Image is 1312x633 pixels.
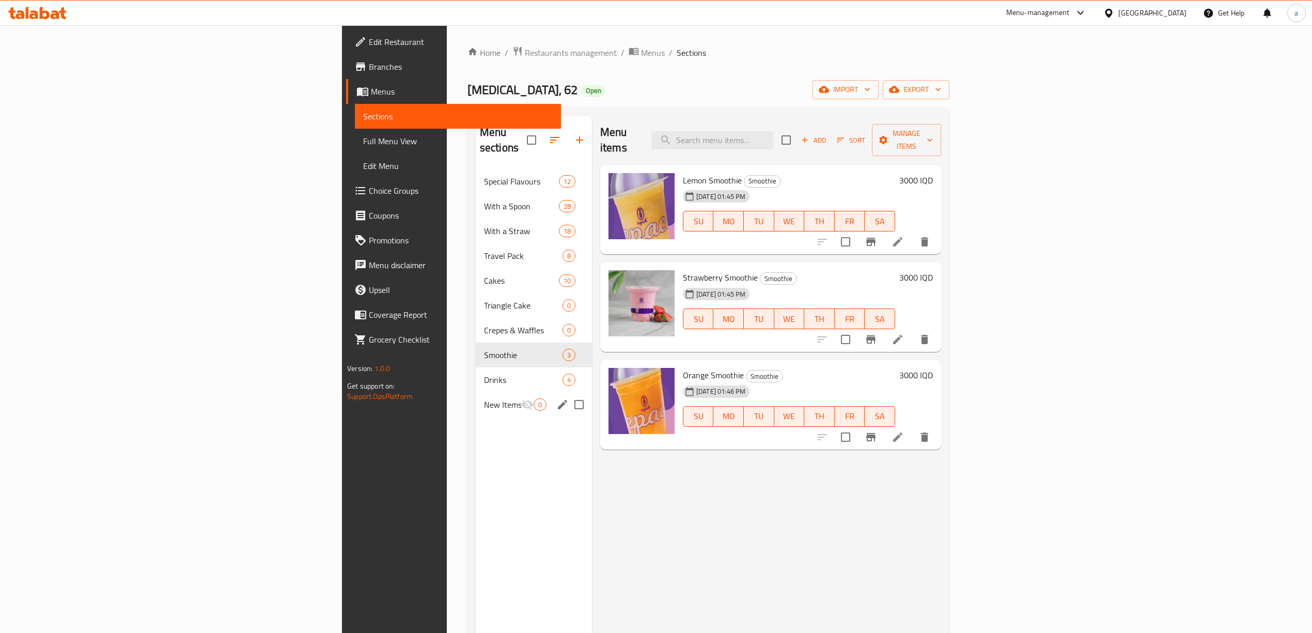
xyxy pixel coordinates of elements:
img: Orange Smoothie [608,368,675,434]
span: Smoothie [746,370,783,382]
a: Sections [355,104,561,129]
span: With a Spoon [484,200,559,212]
span: 3 [563,350,575,360]
span: 8 [563,251,575,261]
div: Drinks4 [476,367,592,392]
span: a [1294,7,1298,19]
span: Orange Smoothie [683,367,744,383]
button: import [813,80,879,99]
button: delete [912,425,937,450]
span: Menus [641,47,665,59]
span: Get support on: [347,379,395,393]
button: SA [865,308,895,329]
span: Menu disclaimer [369,259,553,271]
span: 1.0.0 [374,362,391,375]
button: TH [804,406,835,427]
span: FR [839,312,861,327]
span: MO [717,214,740,229]
button: Branch-specific-item [858,229,883,254]
button: SA [865,211,895,231]
div: Cakes10 [476,268,592,293]
span: Add [800,134,827,146]
div: items [563,374,575,386]
img: Strawberry Smoothie [608,270,675,336]
span: 0 [563,301,575,311]
span: Sort items [830,132,872,148]
span: Choice Groups [369,184,553,197]
span: Full Menu View [363,135,553,147]
span: Select to update [835,329,856,350]
h6: 3000 IQD [899,173,933,188]
span: TH [808,214,831,229]
a: Menu disclaimer [346,253,561,277]
span: Select section [775,129,797,151]
span: New Items [484,398,521,411]
div: items [559,225,575,237]
button: MO [713,308,744,329]
button: TH [804,308,835,329]
a: Promotions [346,228,561,253]
span: [DATE] 01:46 PM [692,387,749,396]
span: Travel Pack [484,250,563,262]
span: WE [778,312,801,327]
a: Menus [346,79,561,104]
h2: Menu items [600,125,639,156]
a: Coverage Report [346,302,561,327]
span: SU [688,312,709,327]
span: Sections [363,110,553,122]
img: Lemon Smoothie [608,173,675,239]
span: Smoothie [760,273,796,285]
span: Crepes & Waffles [484,324,563,336]
span: TU [748,214,770,229]
button: edit [555,397,570,412]
span: import [821,83,870,96]
nav: Menu sections [476,165,592,421]
span: Special Flavours [484,175,559,188]
span: Coverage Report [369,308,553,321]
span: Version: [347,362,372,375]
button: FR [835,211,865,231]
span: Drinks [484,374,563,386]
a: Branches [346,54,561,79]
button: export [883,80,949,99]
button: SU [683,406,713,427]
span: Add item [797,132,830,148]
button: TU [744,211,774,231]
span: Promotions [369,234,553,246]
span: FR [839,409,861,424]
span: Sort [837,134,865,146]
div: With a Straw18 [476,219,592,243]
div: Smoothie [760,272,797,285]
a: Edit Menu [355,153,561,178]
button: MO [713,211,744,231]
span: [DATE] 01:45 PM [692,289,749,299]
span: TH [808,312,831,327]
svg: Inactive section [521,398,534,411]
li: / [621,47,624,59]
span: Triangle Cake [484,299,563,312]
button: FR [835,308,865,329]
button: WE [774,308,805,329]
span: 0 [563,326,575,335]
button: WE [774,406,805,427]
span: Smoothie [744,175,780,187]
nav: breadcrumb [467,46,949,59]
span: Coupons [369,209,553,222]
button: Manage items [872,124,941,156]
span: SU [688,409,709,424]
button: delete [912,327,937,352]
span: Sections [677,47,706,59]
button: TU [744,308,774,329]
a: Menus [629,46,665,59]
button: delete [912,229,937,254]
div: [GEOGRAPHIC_DATA] [1118,7,1186,19]
div: items [559,274,575,287]
span: Select to update [835,426,856,448]
span: 0 [534,400,546,410]
a: Edit menu item [892,333,904,346]
a: Support.OpsPlatform [347,390,413,403]
button: TU [744,406,774,427]
h6: 3000 IQD [899,270,933,285]
div: items [563,349,575,361]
